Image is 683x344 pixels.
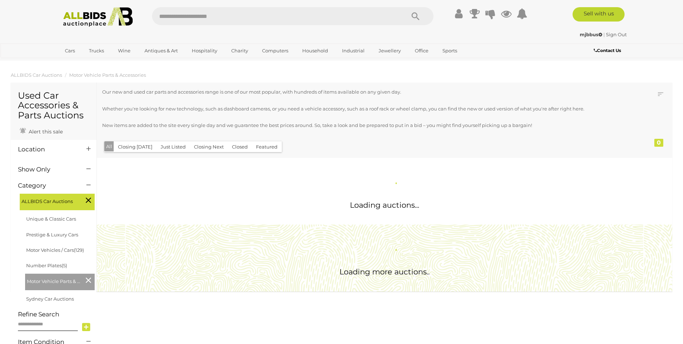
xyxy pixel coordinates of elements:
[84,45,109,57] a: Trucks
[26,232,78,237] a: Prestige & Luxury Cars
[102,88,615,130] p: Our new and used car parts and accessories range is one of our most popular, with hundreds of ite...
[27,275,81,286] span: Motor Vehicle Parts & Accessories
[104,141,114,152] button: All
[74,247,84,253] span: (129)
[228,141,252,152] button: Closed
[69,72,146,78] a: Motor Vehicle Parts & Accessories
[654,139,663,147] div: 0
[62,263,67,268] span: (5)
[11,72,62,78] a: ALLBIDS Car Auctions
[18,311,95,318] h4: Refine Search
[26,263,67,268] a: Number Plates(5)
[603,32,605,37] span: |
[26,247,84,253] a: Motor Vehicles / Cars(129)
[18,182,76,189] h4: Category
[594,48,621,53] b: Contact Us
[156,141,190,152] button: Just Listed
[187,45,222,57] a: Hospitality
[374,45,405,57] a: Jewellery
[60,57,120,69] a: [GEOGRAPHIC_DATA]
[18,91,89,121] h1: Used Car Accessories & Parts Auctions
[26,296,74,302] a: Sydney Car Auctions
[114,141,157,152] button: Closing [DATE]
[60,45,80,57] a: Cars
[59,7,137,27] img: Allbids.com.au
[27,128,63,135] span: Alert this sale
[26,216,76,222] a: Unique & Classic Cars
[438,45,462,57] a: Sports
[580,32,603,37] a: mjbbus
[398,7,433,25] button: Search
[252,141,282,152] button: Featured
[340,267,430,276] span: Loading more auctions..
[350,201,419,209] span: Loading auctions...
[594,47,623,55] a: Contact Us
[18,146,76,153] h4: Location
[298,45,333,57] a: Household
[22,195,75,206] span: ALLBIDS Car Auctions
[257,45,293,57] a: Computers
[573,7,625,22] a: Sell with us
[227,45,253,57] a: Charity
[18,126,65,136] a: Alert this sale
[580,32,602,37] strong: mjbbus
[190,141,228,152] button: Closing Next
[140,45,182,57] a: Antiques & Art
[337,45,369,57] a: Industrial
[18,166,76,173] h4: Show Only
[606,32,627,37] a: Sign Out
[113,45,135,57] a: Wine
[410,45,433,57] a: Office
